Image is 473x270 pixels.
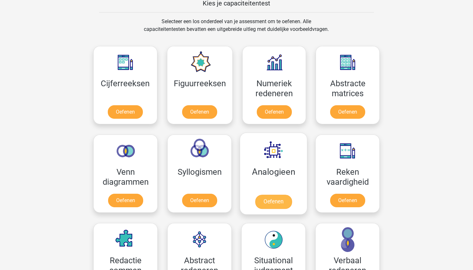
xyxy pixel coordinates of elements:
a: Oefenen [257,105,292,119]
div: Selecteer een los onderdeel van je assessment om te oefenen. Alle capaciteitentesten bevatten een... [138,18,335,41]
a: Oefenen [182,194,217,207]
a: Oefenen [255,195,292,209]
a: Oefenen [330,105,365,119]
a: Oefenen [108,194,143,207]
a: Oefenen [182,105,217,119]
a: Oefenen [108,105,143,119]
a: Oefenen [330,194,365,207]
